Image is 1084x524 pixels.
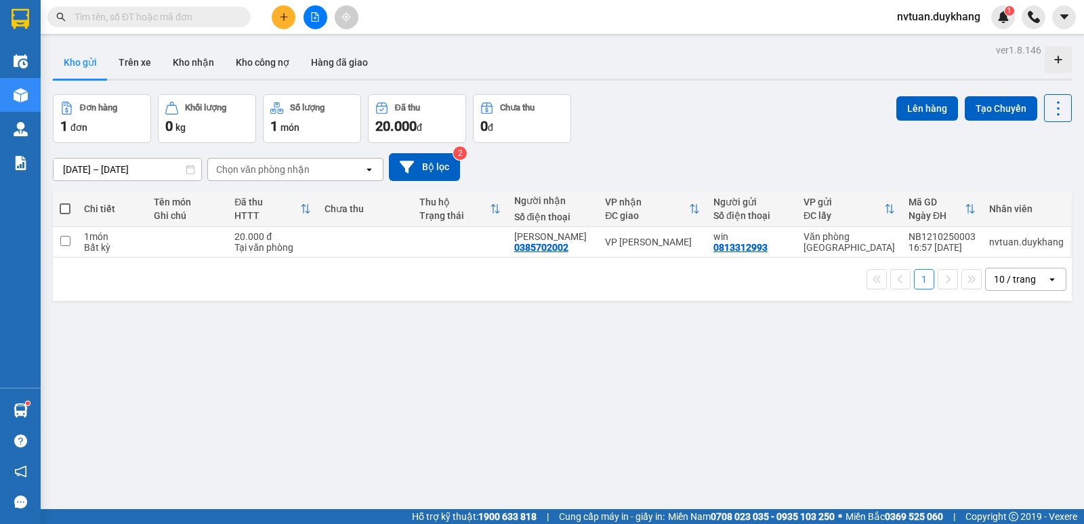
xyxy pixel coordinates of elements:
div: Trạng thái [419,210,490,221]
div: Đã thu [395,103,420,113]
input: Select a date range. [54,159,201,180]
span: Cung cấp máy in - giấy in: [559,509,665,524]
div: VP gửi [804,197,884,207]
div: Đã thu [234,197,300,207]
sup: 2 [453,146,467,160]
div: 1 món [84,231,140,242]
span: Hỗ trợ kỹ thuật: [412,509,537,524]
div: VP [PERSON_NAME] [605,237,700,247]
div: Người gửi [713,197,790,207]
span: đ [417,122,422,133]
button: 1 [914,269,934,289]
div: Chưa thu [500,103,535,113]
sup: 1 [1005,6,1014,16]
strong: 0369 525 060 [885,511,943,522]
button: Đã thu20.000đ [368,94,466,143]
button: caret-down [1052,5,1076,29]
strong: 0708 023 035 - 0935 103 250 [711,511,835,522]
div: Bất kỳ [84,242,140,253]
img: warehouse-icon [14,88,28,102]
div: Tên món [154,197,221,207]
span: plus [279,12,289,22]
button: aim [335,5,358,29]
span: file-add [310,12,320,22]
th: Toggle SortBy [797,191,902,227]
div: HTTT [234,210,300,221]
button: Khối lượng0kg [158,94,256,143]
button: Bộ lọc [389,153,460,181]
button: file-add [304,5,327,29]
div: Tạo kho hàng mới [1045,46,1072,73]
div: NB1210250003 [909,231,976,242]
span: 0 [165,118,173,134]
span: | [547,509,549,524]
div: Mã GD [909,197,965,207]
div: 0813312993 [713,242,768,253]
span: question-circle [14,435,27,447]
svg: open [364,164,375,175]
div: Khối lượng [185,103,226,113]
strong: 1900 633 818 [478,511,537,522]
button: Số lượng1món [263,94,361,143]
span: món [280,122,299,133]
button: plus [272,5,295,29]
div: Tại văn phòng [234,242,311,253]
th: Toggle SortBy [228,191,318,227]
div: nvtuan.duykhang [989,237,1064,247]
button: Kho công nợ [225,46,300,79]
input: Tìm tên, số ĐT hoặc mã đơn [75,9,234,24]
div: Thu hộ [419,197,490,207]
div: Ghi chú [154,210,221,221]
button: Lên hàng [896,96,958,121]
span: Miền Nam [668,509,835,524]
span: đ [488,122,493,133]
img: solution-icon [14,156,28,170]
span: notification [14,465,27,478]
sup: 1 [26,401,30,405]
div: Ngày ĐH [909,210,965,221]
span: Miền Bắc [846,509,943,524]
span: aim [341,12,351,22]
button: Kho nhận [162,46,225,79]
div: 20.000 đ [234,231,311,242]
span: copyright [1009,512,1018,521]
div: ĐC lấy [804,210,884,221]
img: warehouse-icon [14,403,28,418]
span: 0 [480,118,488,134]
span: caret-down [1058,11,1070,23]
div: Số lượng [290,103,325,113]
div: Chọn văn phòng nhận [216,163,310,176]
span: 20.000 [375,118,417,134]
div: ver 1.8.146 [996,43,1041,58]
div: quang anh [514,231,592,242]
img: warehouse-icon [14,122,28,136]
div: ĐC giao [605,210,689,221]
button: Trên xe [108,46,162,79]
button: Kho gửi [53,46,108,79]
span: search [56,12,66,22]
span: nvtuan.duykhang [886,8,991,25]
div: Số điện thoại [514,211,592,222]
button: Đơn hàng1đơn [53,94,151,143]
div: Người nhận [514,195,592,206]
img: icon-new-feature [997,11,1009,23]
div: 16:57 [DATE] [909,242,976,253]
span: ⚪️ [838,514,842,519]
th: Toggle SortBy [598,191,707,227]
div: Đơn hàng [80,103,117,113]
span: 1 [60,118,68,134]
div: Chưa thu [325,203,406,214]
button: Hàng đã giao [300,46,379,79]
div: Nhân viên [989,203,1064,214]
div: Chi tiết [84,203,140,214]
span: kg [175,122,186,133]
th: Toggle SortBy [413,191,507,227]
img: warehouse-icon [14,54,28,68]
span: message [14,496,27,508]
img: phone-icon [1028,11,1040,23]
svg: open [1047,274,1058,285]
th: Toggle SortBy [902,191,982,227]
span: 1 [270,118,278,134]
span: 1 [1007,6,1012,16]
span: | [953,509,955,524]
